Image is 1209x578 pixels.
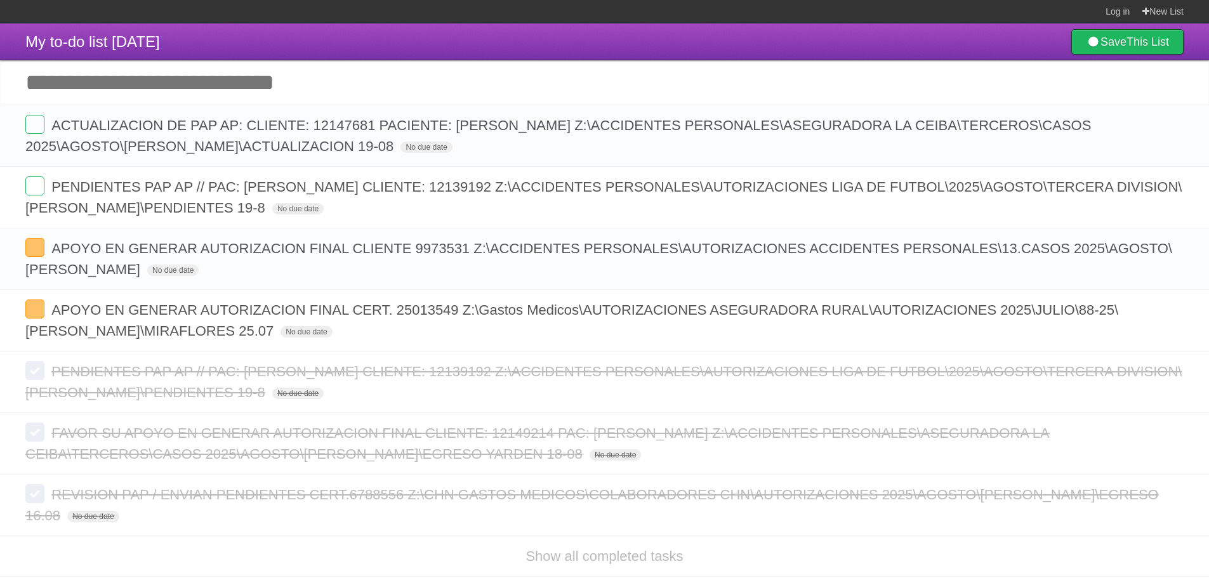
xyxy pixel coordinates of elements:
a: Show all completed tasks [525,548,683,564]
label: Done [25,361,44,380]
span: ACTUALIZACION DE PAP AP: CLIENTE: 12147681 PACIENTE: [PERSON_NAME] Z:\ACCIDENTES PERSONALES\ASEGU... [25,117,1091,154]
span: No due date [272,203,324,214]
span: REVISION PAP / ENVIAN PENDIENTES CERT.6788556 Z:\CHN GASTOS MEDICOS\COLABORADORES CHN\AUTORIZACIO... [25,487,1159,523]
label: Done [25,423,44,442]
label: Done [25,238,44,257]
span: PENDIENTES PAP AP // PAC: [PERSON_NAME] CLIENTE: 12139192 Z:\ACCIDENTES PERSONALES\AUTORIZACIONES... [25,179,1182,216]
label: Done [25,176,44,195]
span: No due date [590,449,641,461]
span: No due date [67,511,119,522]
label: Done [25,115,44,134]
b: This List [1126,36,1169,48]
span: No due date [281,326,332,338]
a: SaveThis List [1071,29,1184,55]
span: APOYO EN GENERAR AUTORIZACION FINAL CLIENTE 9973531 Z:\ACCIDENTES PERSONALES\AUTORIZACIONES ACCID... [25,240,1172,277]
label: Done [25,484,44,503]
span: My to-do list [DATE] [25,33,160,50]
span: No due date [147,265,199,276]
span: FAVOR SU APOYO EN GENERAR AUTORIZACION FINAL CLIENTE: 12149214 PAC: [PERSON_NAME] Z:\ACCIDENTES P... [25,425,1050,462]
span: No due date [400,141,452,153]
label: Done [25,299,44,319]
span: PENDIENTES PAP AP // PAC: [PERSON_NAME] CLIENTE: 12139192 Z:\ACCIDENTES PERSONALES\AUTORIZACIONES... [25,364,1182,400]
span: No due date [272,388,324,399]
span: APOYO EN GENERAR AUTORIZACION FINAL CERT. 25013549 Z:\Gastos Medicos\AUTORIZACIONES ASEGURADORA R... [25,302,1118,339]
